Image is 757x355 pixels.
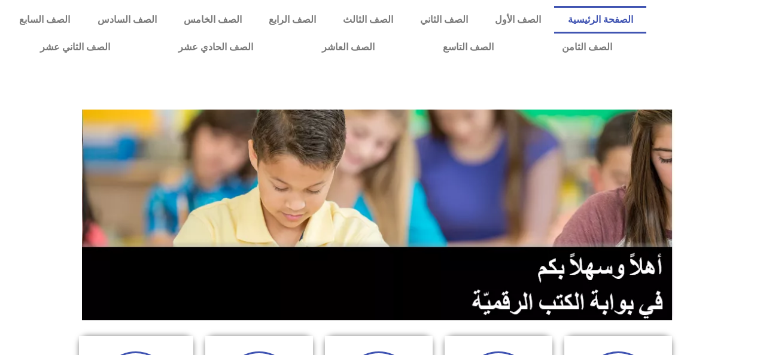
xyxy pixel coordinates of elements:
[329,6,406,34] a: الصف الثالث
[288,34,409,61] a: الصف العاشر
[255,6,329,34] a: الصف الرابع
[84,6,170,34] a: الصف السادس
[170,6,255,34] a: الصف الخامس
[6,6,84,34] a: الصف السابع
[406,6,481,34] a: الصف الثاني
[528,34,646,61] a: الصف الثامن
[554,6,646,34] a: الصفحة الرئيسية
[144,34,287,61] a: الصف الحادي عشر
[409,34,528,61] a: الصف التاسع
[6,34,144,61] a: الصف الثاني عشر
[481,6,554,34] a: الصف الأول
